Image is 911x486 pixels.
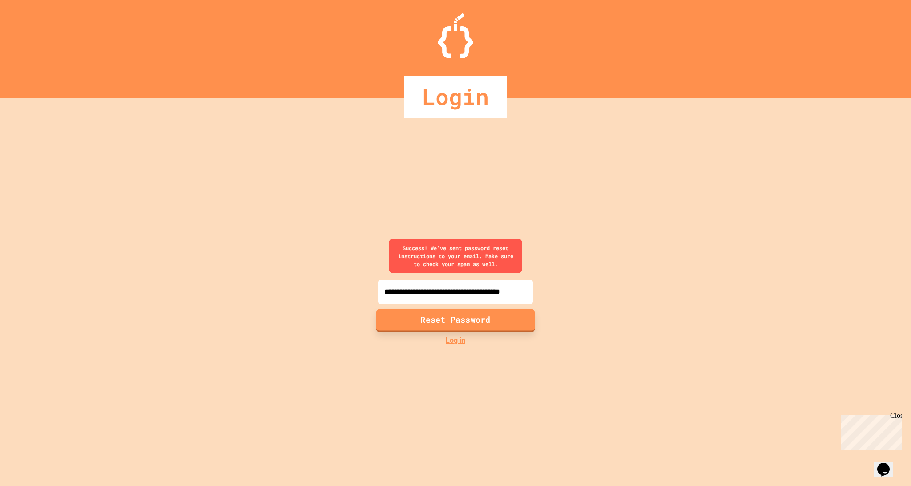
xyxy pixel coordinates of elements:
[404,76,507,118] div: Login
[389,239,522,273] div: Success! We've sent password reset instructions to your email. Make sure to check your spam as well.
[874,450,902,477] iframe: chat widget
[438,13,473,58] img: Logo.svg
[376,309,535,332] button: Reset Password
[837,412,902,450] iframe: chat widget
[4,4,61,57] div: Chat with us now!Close
[446,335,465,346] a: Log in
